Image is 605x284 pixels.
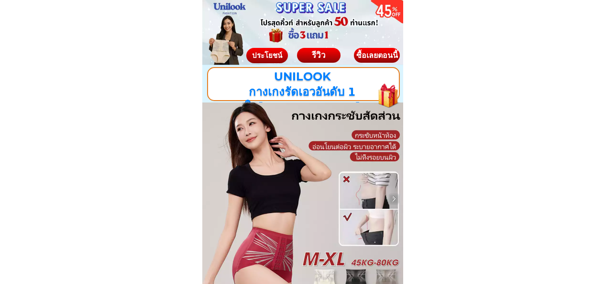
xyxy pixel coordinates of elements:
[297,49,341,61] div: รีวิว
[274,69,330,83] span: UNILOOK
[389,194,399,204] img: navigation
[354,52,400,59] div: ซื้อเลยตอนนี้
[244,85,360,114] span: กางเกงรัดเอวอันดับ 1 ใน[PERSON_NAME]
[252,50,282,59] span: ประโยชน์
